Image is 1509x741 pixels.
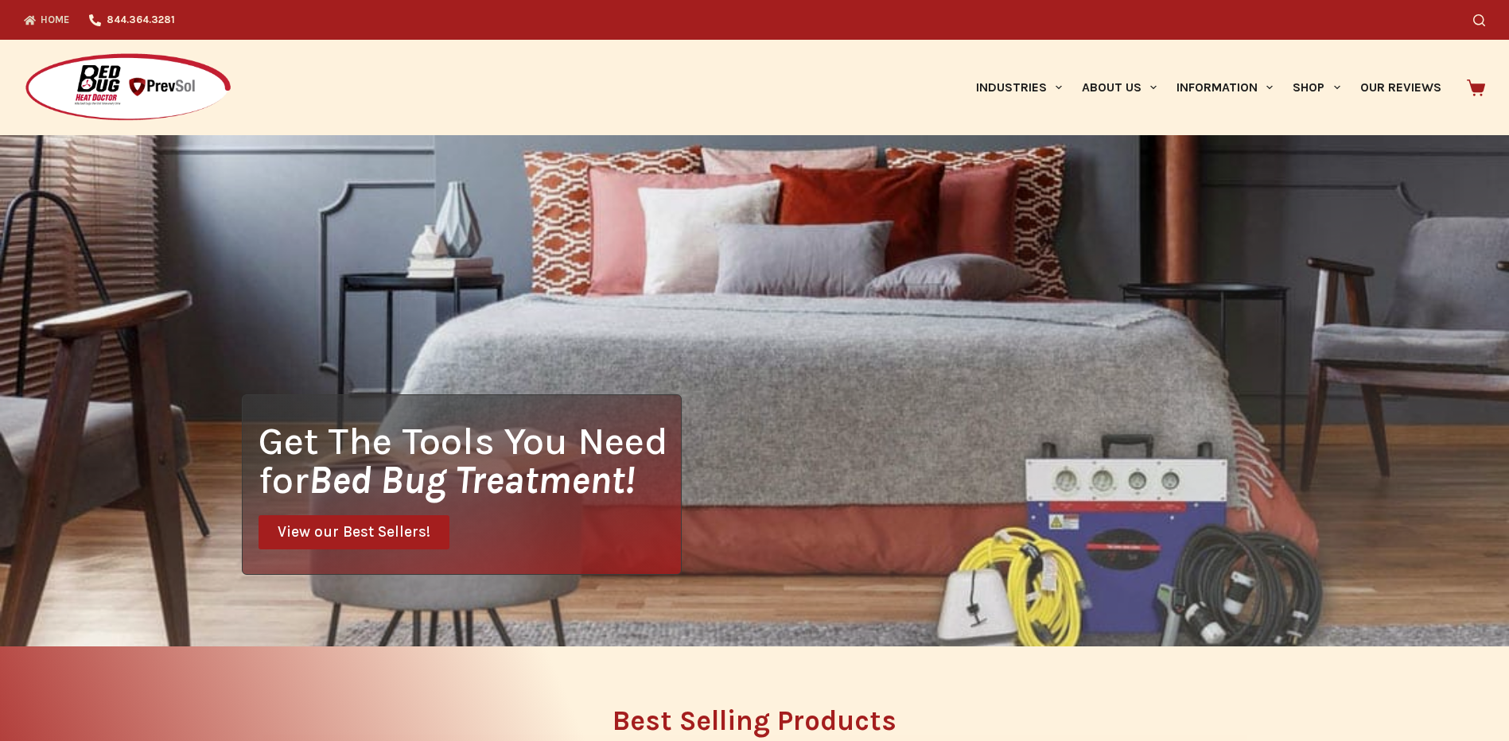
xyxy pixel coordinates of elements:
h1: Get The Tools You Need for [259,421,681,499]
i: Bed Bug Treatment! [309,457,635,502]
button: Search [1473,14,1485,26]
a: Shop [1283,40,1350,135]
img: Prevsol/Bed Bug Heat Doctor [24,52,232,123]
a: Our Reviews [1350,40,1451,135]
a: About Us [1071,40,1166,135]
span: View our Best Sellers! [278,525,430,540]
h2: Best Selling Products [242,707,1268,735]
nav: Primary [966,40,1451,135]
a: View our Best Sellers! [259,515,449,549]
a: Industries [966,40,1071,135]
a: Information [1167,40,1283,135]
